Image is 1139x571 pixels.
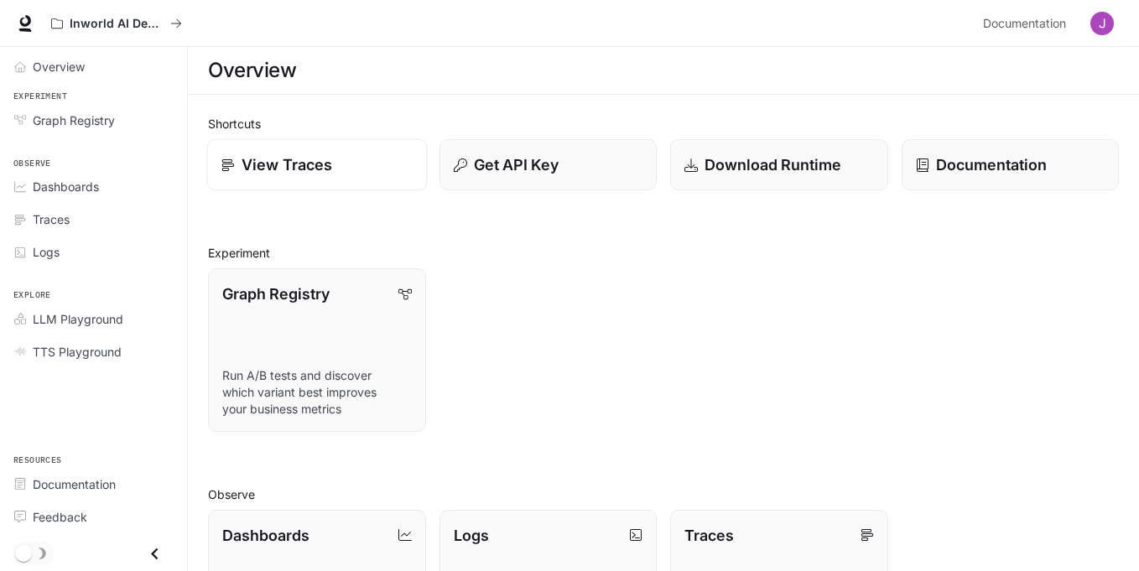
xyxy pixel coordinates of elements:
[44,7,190,40] button: All workspaces
[684,524,734,547] p: Traces
[1085,7,1119,40] button: User avatar
[936,153,1047,176] p: Documentation
[33,343,122,361] span: TTS Playground
[70,17,164,31] p: Inworld AI Demos
[208,244,1119,262] h2: Experiment
[7,205,180,234] a: Traces
[136,537,174,571] button: Close drawer
[33,210,70,228] span: Traces
[33,112,115,129] span: Graph Registry
[7,106,180,135] a: Graph Registry
[7,470,180,499] a: Documentation
[208,115,1119,132] h2: Shortcuts
[474,153,559,176] p: Get API Key
[7,502,180,532] a: Feedback
[208,54,296,87] h1: Overview
[439,139,658,190] button: Get API Key
[33,58,85,75] span: Overview
[454,524,489,547] p: Logs
[983,13,1066,34] span: Documentation
[33,310,123,328] span: LLM Playground
[7,172,180,201] a: Dashboards
[207,139,427,191] a: View Traces
[33,178,99,195] span: Dashboards
[902,139,1120,190] a: Documentation
[33,475,116,493] span: Documentation
[7,237,180,267] a: Logs
[7,337,180,366] a: TTS Playground
[7,304,180,334] a: LLM Playground
[7,52,180,81] a: Overview
[705,153,841,176] p: Download Runtime
[670,139,888,190] a: Download Runtime
[222,367,412,418] p: Run A/B tests and discover which variant best improves your business metrics
[208,485,1119,503] h2: Observe
[976,7,1079,40] a: Documentation
[33,508,87,526] span: Feedback
[222,524,309,547] p: Dashboards
[33,243,60,261] span: Logs
[242,153,332,176] p: View Traces
[15,543,32,562] span: Dark mode toggle
[222,283,330,305] p: Graph Registry
[208,268,426,432] a: Graph RegistryRun A/B tests and discover which variant best improves your business metrics
[1090,12,1114,35] img: User avatar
